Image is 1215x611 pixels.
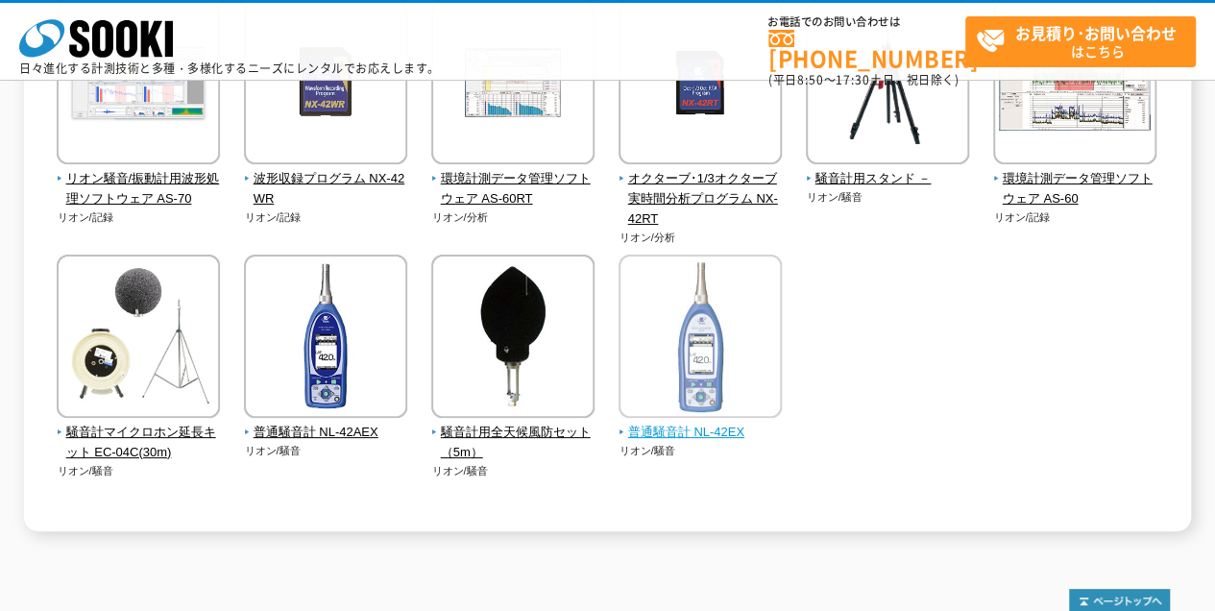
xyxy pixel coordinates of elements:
span: 環境計測データ管理ソフトウェア AS-60 [993,169,1157,209]
a: 騒音計マイクロホン延長キット EC-04C(30m) [57,404,221,462]
a: 波形収録プログラム NX-42WR [244,151,408,208]
p: リオン/記録 [244,209,408,226]
span: (平日 ～ 土日、祝日除く) [768,71,959,88]
a: 普通騒音計 NL-42AEX [244,404,408,443]
span: 17:30 [836,71,870,88]
a: [PHONE_NUMBER] [768,30,965,69]
span: オクターブ･1/3オクターブ実時間分析プログラム NX-42RT [619,169,783,229]
p: リオン/分析 [431,209,595,226]
img: 騒音計マイクロホン延長キット EC-04C(30m) [57,255,220,423]
span: 波形収録プログラム NX-42WR [244,169,408,209]
img: 普通騒音計 NL-42EX [619,255,782,423]
img: 騒音計用全天候風防セット （5m） [431,255,595,423]
a: お見積り･お問い合わせはこちら [965,16,1196,67]
span: 普通騒音計 NL-42AEX [244,423,408,443]
p: リオン/騒音 [806,189,970,206]
p: リオン/騒音 [619,443,783,459]
span: 普通騒音計 NL-42EX [619,423,783,443]
a: オクターブ･1/3オクターブ実時間分析プログラム NX-42RT [619,151,783,229]
a: リオン騒音/振動計用波形処理ソフトウェア AS-70 [57,151,221,208]
p: リオン/記録 [993,209,1157,226]
p: 日々進化する計測技術と多種・多様化するニーズにレンタルでお応えします。 [19,62,440,74]
a: 騒音計用全天候風防セット （5m） [431,404,595,462]
span: 騒音計用全天候風防セット （5m） [431,423,595,463]
p: リオン/騒音 [431,463,595,479]
span: 騒音計マイクロホン延長キット EC-04C(30m) [57,423,221,463]
a: 騒音計用スタンド － [806,151,970,189]
strong: お見積り･お問い合わせ [1015,21,1177,44]
img: 普通騒音計 NL-42AEX [244,255,407,423]
a: 環境計測データ管理ソフトウェア AS-60RT [431,151,595,208]
a: 環境計測データ管理ソフトウェア AS-60 [993,151,1157,208]
p: リオン/記録 [57,209,221,226]
span: 8:50 [797,71,824,88]
span: 騒音計用スタンド － [806,169,970,189]
p: リオン/騒音 [57,463,221,479]
a: 普通騒音計 NL-42EX [619,404,783,443]
p: リオン/騒音 [244,443,408,459]
p: リオン/分析 [619,230,783,246]
span: リオン騒音/振動計用波形処理ソフトウェア AS-70 [57,169,221,209]
span: お電話でのお問い合わせは [768,16,965,28]
span: はこちら [976,17,1195,65]
span: 環境計測データ管理ソフトウェア AS-60RT [431,169,595,209]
